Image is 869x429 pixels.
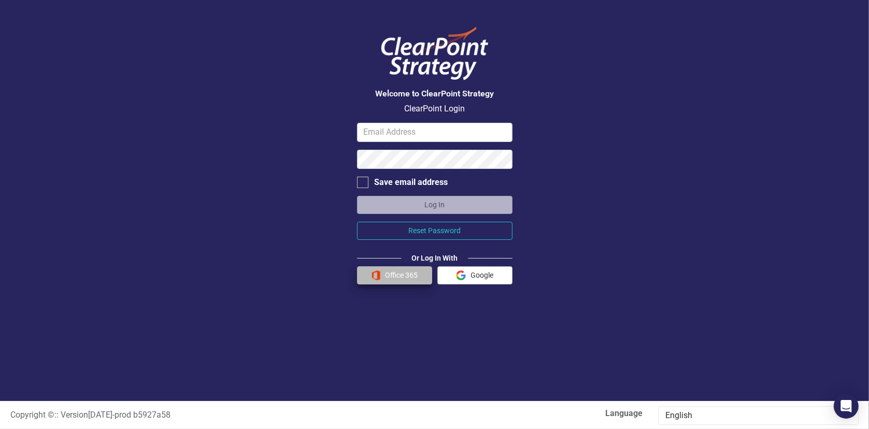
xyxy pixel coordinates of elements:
[401,253,468,263] div: Or Log In With
[3,409,435,421] div: :: Version [DATE] - prod b5927a58
[357,103,512,115] p: ClearPoint Login
[357,266,432,284] button: Office 365
[456,270,466,280] img: Google
[834,394,859,419] div: Open Intercom Messenger
[357,222,512,240] button: Reset Password
[375,177,448,189] div: Save email address
[371,270,381,280] img: Office 365
[665,410,840,422] div: English
[357,89,512,98] h3: Welcome to ClearPoint Strategy
[10,410,54,420] span: Copyright ©
[373,21,497,87] img: ClearPoint Logo
[357,196,512,214] button: Log In
[443,408,643,420] label: Language
[357,123,512,142] input: Email Address
[437,266,512,284] button: Google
